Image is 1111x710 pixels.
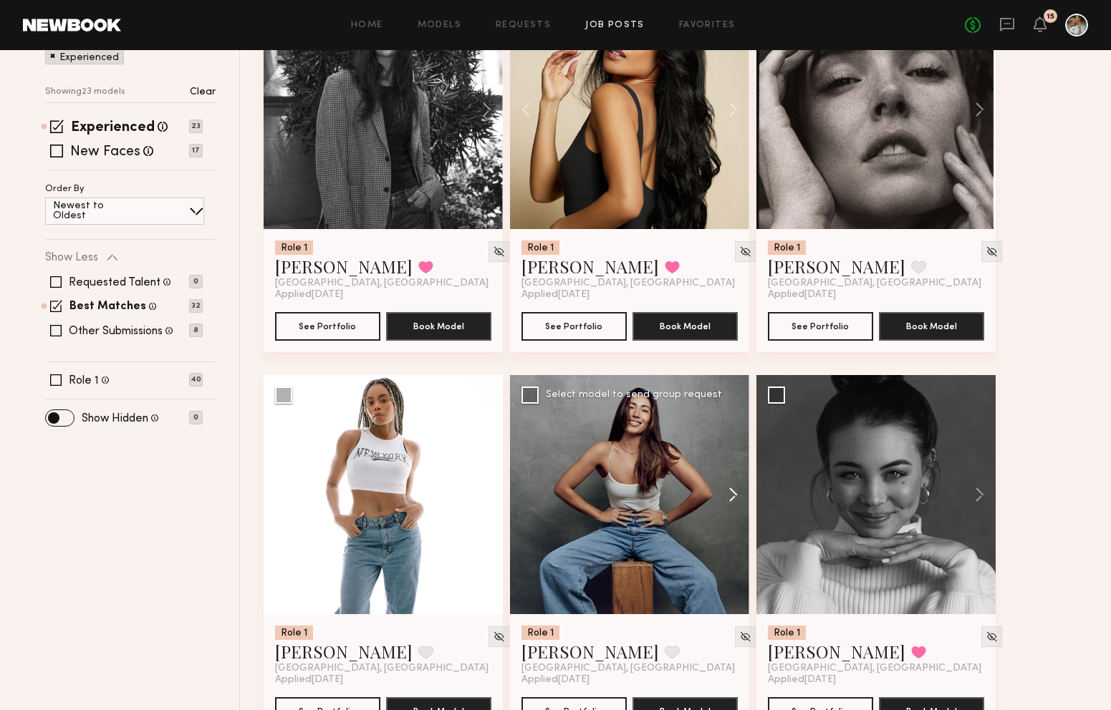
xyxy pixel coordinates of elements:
[189,324,203,337] p: 8
[275,674,491,686] div: Applied [DATE]
[351,21,383,30] a: Home
[386,312,491,341] button: Book Model
[275,312,380,341] button: See Portfolio
[521,674,738,686] div: Applied [DATE]
[521,278,735,289] span: [GEOGRAPHIC_DATA], [GEOGRAPHIC_DATA]
[189,373,203,386] p: 40
[275,278,489,289] span: [GEOGRAPHIC_DATA], [GEOGRAPHIC_DATA]
[53,201,138,221] p: Newest to Oldest
[418,21,461,30] a: Models
[69,277,160,288] label: Requested Talent
[768,278,981,289] span: [GEOGRAPHIC_DATA], [GEOGRAPHIC_DATA]
[190,87,216,97] p: Clear
[521,240,559,255] div: Role 1
[768,626,806,640] div: Role 1
[521,640,659,663] a: [PERSON_NAME]
[493,631,505,643] img: Unhide Model
[739,631,751,643] img: Unhide Model
[521,255,659,278] a: [PERSON_NAME]
[633,319,738,331] a: Book Model
[768,312,873,341] button: See Portfolio
[986,245,998,258] img: Unhide Model
[71,121,155,135] label: Experienced
[82,413,148,424] label: Show Hidden
[189,299,203,313] p: 32
[633,312,738,341] button: Book Model
[768,289,984,301] div: Applied [DATE]
[69,375,99,386] label: Role 1
[768,255,905,278] a: [PERSON_NAME]
[189,120,203,133] p: 23
[493,245,505,258] img: Unhide Model
[275,240,313,255] div: Role 1
[386,319,491,331] a: Book Model
[70,145,140,160] label: New Faces
[879,319,984,331] a: Book Model
[768,240,806,255] div: Role 1
[521,312,627,341] button: See Portfolio
[275,289,491,301] div: Applied [DATE]
[768,674,984,686] div: Applied [DATE]
[1047,13,1054,21] div: 15
[69,301,146,313] label: Best Matches
[521,626,559,640] div: Role 1
[189,275,203,288] p: 0
[546,390,722,400] div: Select model to send group request
[521,663,735,674] span: [GEOGRAPHIC_DATA], [GEOGRAPHIC_DATA]
[189,144,203,157] p: 17
[768,663,981,674] span: [GEOGRAPHIC_DATA], [GEOGRAPHIC_DATA]
[496,21,551,30] a: Requests
[275,640,413,663] a: [PERSON_NAME]
[45,252,98,263] p: Show Less
[986,631,998,643] img: Unhide Model
[768,640,905,663] a: [PERSON_NAME]
[521,289,738,301] div: Applied [DATE]
[69,326,163,337] label: Other Submissions
[275,255,413,278] a: [PERSON_NAME]
[45,87,125,97] p: Showing 23 models
[585,21,645,30] a: Job Posts
[45,185,85,194] p: Order By
[679,21,736,30] a: Favorites
[59,53,119,63] p: Experienced
[275,626,313,640] div: Role 1
[739,245,751,258] img: Unhide Model
[879,312,984,341] button: Book Model
[275,663,489,674] span: [GEOGRAPHIC_DATA], [GEOGRAPHIC_DATA]
[189,411,203,424] p: 0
